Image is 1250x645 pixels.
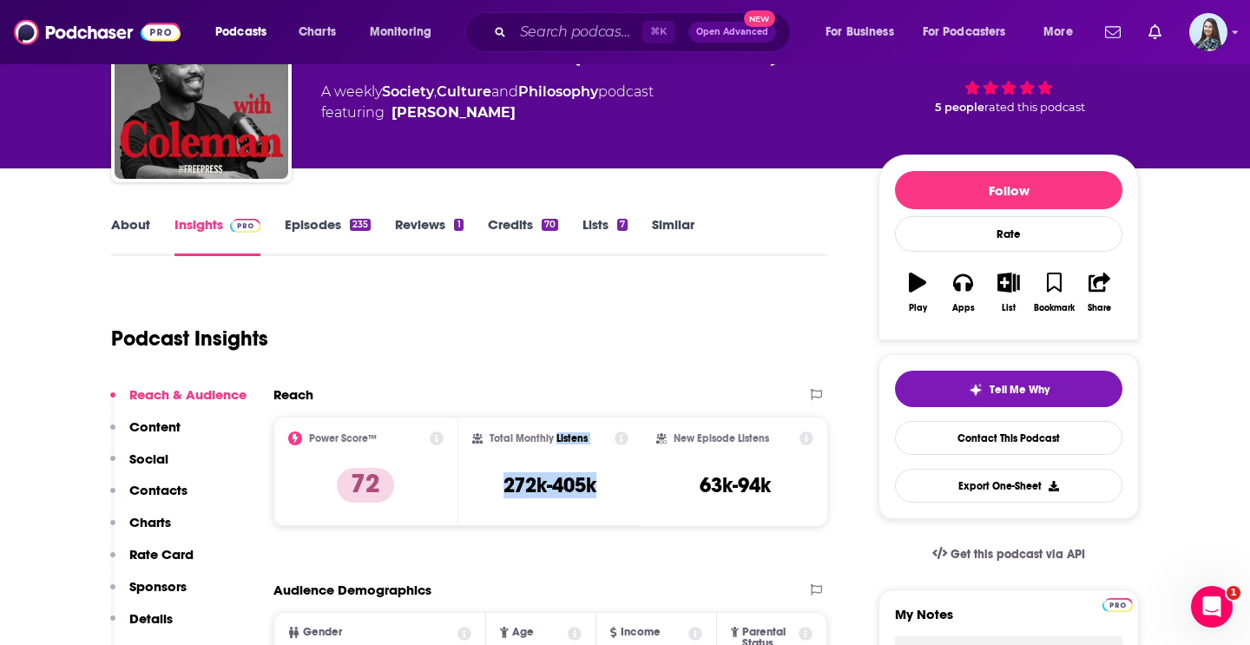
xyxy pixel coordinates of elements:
div: 72 5 peoplerated this podcast [878,17,1139,125]
span: For Podcasters [923,20,1006,44]
span: Open Advanced [696,28,768,36]
span: Charts [299,20,336,44]
span: New [744,10,775,27]
div: Bookmark [1034,303,1075,313]
span: ⌘ K [642,21,674,43]
span: More [1043,20,1073,44]
a: Charts [287,18,346,46]
a: Pro website [1102,596,1133,612]
button: Sponsors [110,578,187,610]
a: Show notifications dropdown [1098,17,1128,47]
h1: Podcast Insights [111,326,268,352]
button: open menu [1031,18,1095,46]
h3: 63k-94k [700,472,771,498]
button: Reach & Audience [110,386,247,418]
p: Contacts [129,482,187,498]
button: Rate Card [110,546,194,578]
span: Monitoring [370,20,431,44]
button: Bookmark [1031,261,1076,324]
input: Search podcasts, credits, & more... [513,18,642,46]
img: Podchaser - Follow, Share and Rate Podcasts [14,16,181,49]
span: Podcasts [215,20,266,44]
img: Podchaser Pro [1102,598,1133,612]
a: Culture [437,83,491,100]
div: 70 [542,219,558,231]
a: Show notifications dropdown [1141,17,1168,47]
span: rated this podcast [984,101,1085,114]
span: Income [621,627,661,638]
button: open menu [813,18,916,46]
div: List [1002,303,1016,313]
img: User Profile [1189,13,1227,51]
button: Show profile menu [1189,13,1227,51]
p: Reach & Audience [129,386,247,403]
span: Age [512,627,534,638]
button: Details [110,610,173,642]
div: A weekly podcast [321,82,654,123]
button: Apps [940,261,985,324]
div: 7 [617,219,628,231]
button: Social [110,451,168,483]
span: 5 people [935,101,984,114]
p: Details [129,610,173,627]
button: Open AdvancedNew [688,22,776,43]
span: For Business [826,20,894,44]
a: About [111,216,150,256]
a: Reviews1 [395,216,463,256]
div: Apps [952,303,975,313]
button: Charts [110,514,171,546]
button: open menu [911,18,1031,46]
div: 1 [454,219,463,231]
span: , [434,83,437,100]
span: Gender [303,627,342,638]
a: Get this podcast via API [918,533,1099,576]
button: Export One-Sheet [895,469,1122,503]
h2: Total Monthly Listens [490,432,588,444]
p: Charts [129,514,171,530]
h2: New Episode Listens [674,432,769,444]
p: 72 [337,468,394,503]
img: Podchaser Pro [230,219,260,233]
button: List [986,261,1031,324]
img: Conversations With Coleman [115,5,288,179]
h3: 272k-405k [503,472,596,498]
div: Play [909,303,927,313]
p: Social [129,451,168,467]
h2: Power Score™ [309,432,377,444]
div: Share [1088,303,1111,313]
button: Play [895,261,940,324]
a: Episodes235 [285,216,371,256]
p: Content [129,418,181,435]
button: Share [1077,261,1122,324]
button: open menu [203,18,289,46]
label: My Notes [895,606,1122,636]
span: Tell Me Why [990,383,1049,397]
span: Logged in as brookefortierpr [1189,13,1227,51]
a: Society [382,83,434,100]
button: Follow [895,171,1122,209]
p: Rate Card [129,546,194,563]
img: tell me why sparkle [969,383,983,397]
iframe: Intercom live chat [1191,586,1233,628]
span: featuring [321,102,654,123]
a: Similar [652,216,694,256]
span: and [491,83,518,100]
div: Search podcasts, credits, & more... [482,12,807,52]
h2: Reach [273,386,313,403]
a: Coleman Hughes [391,102,516,123]
a: Lists7 [582,216,628,256]
button: tell me why sparkleTell Me Why [895,371,1122,407]
a: InsightsPodchaser Pro [174,216,260,256]
button: open menu [358,18,454,46]
button: Content [110,418,181,451]
h2: Audience Demographics [273,582,431,598]
button: Contacts [110,482,187,514]
span: 1 [1227,586,1240,600]
a: Contact This Podcast [895,421,1122,455]
p: Sponsors [129,578,187,595]
div: Rate [895,216,1122,252]
span: Get this podcast via API [951,547,1085,562]
a: Credits70 [488,216,558,256]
